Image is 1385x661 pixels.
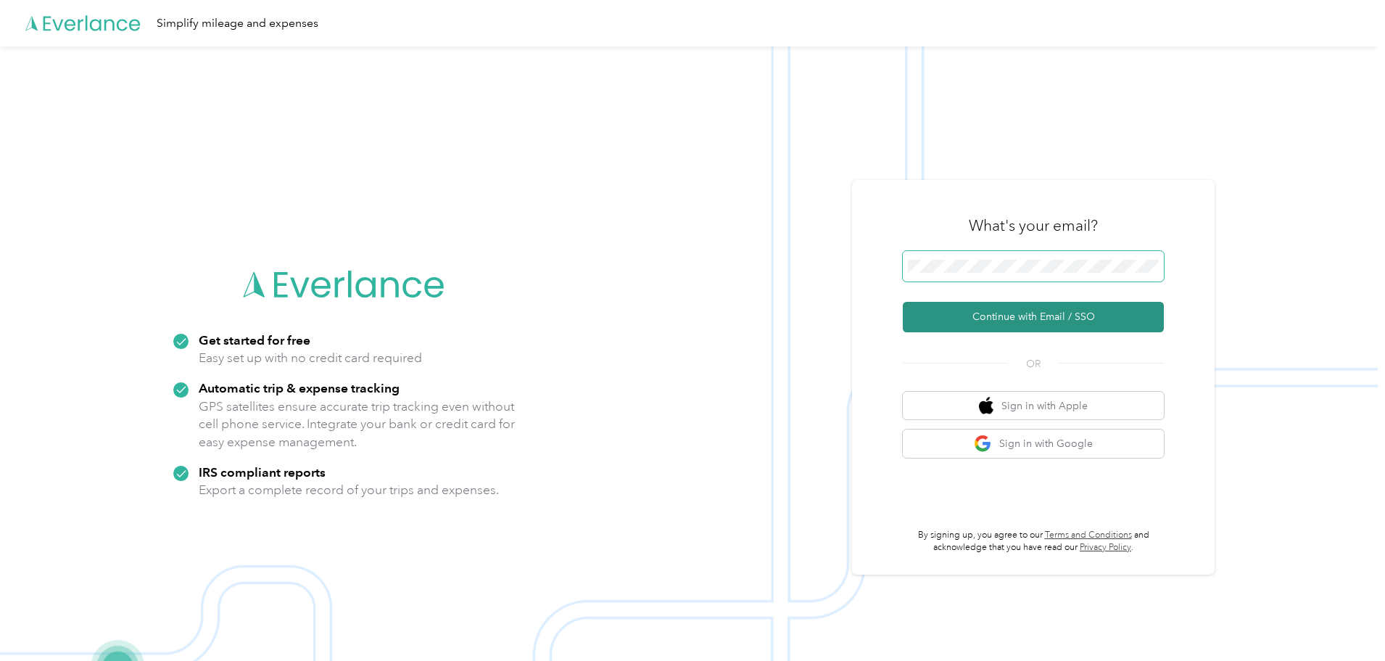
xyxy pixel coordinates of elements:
[903,392,1164,420] button: apple logoSign in with Apple
[199,380,400,395] strong: Automatic trip & expense tracking
[969,215,1098,236] h3: What's your email?
[903,430,1164,458] button: google logoSign in with Google
[903,529,1164,554] p: By signing up, you agree to our and acknowledge that you have read our .
[199,349,422,367] p: Easy set up with no credit card required
[979,397,993,415] img: apple logo
[199,332,310,348] strong: Get started for free
[974,435,992,453] img: google logo
[1008,356,1059,371] span: OR
[1045,530,1132,541] a: Terms and Conditions
[199,398,516,451] p: GPS satellites ensure accurate trip tracking even without cell phone service. Integrate your bank...
[903,302,1164,332] button: Continue with Email / SSO
[157,15,318,33] div: Simplify mileage and expenses
[199,481,499,499] p: Export a complete record of your trips and expenses.
[1080,542,1131,553] a: Privacy Policy
[199,464,326,480] strong: IRS compliant reports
